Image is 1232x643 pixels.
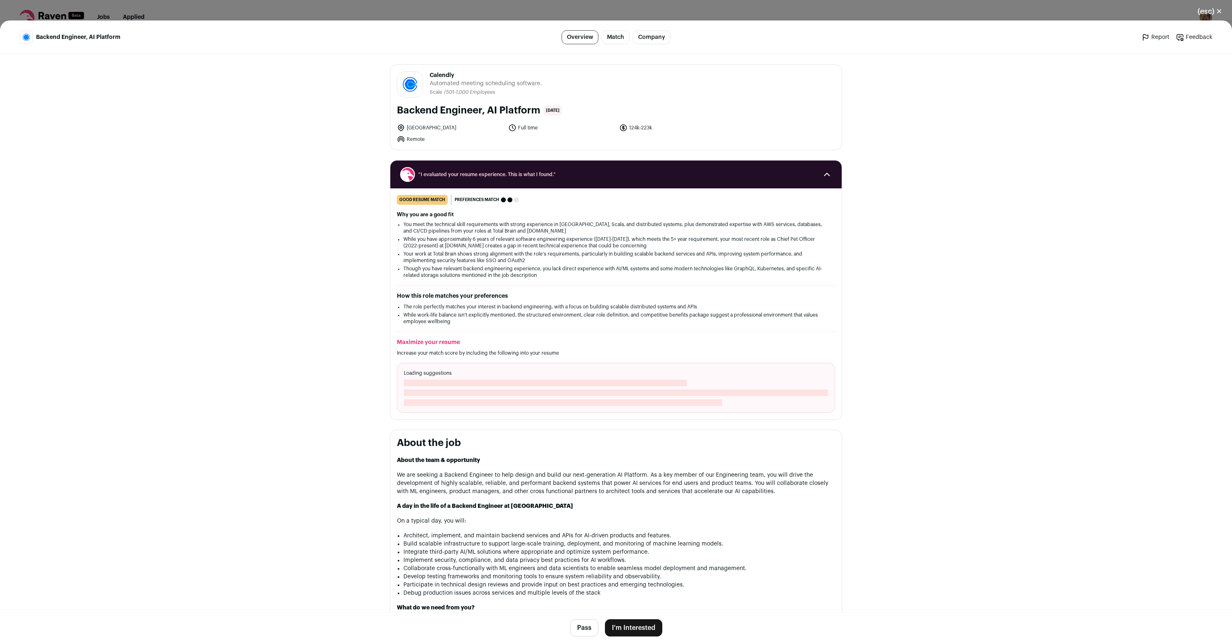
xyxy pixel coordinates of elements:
[397,363,835,413] div: Loading suggestions
[403,265,829,278] li: Though you have relevant backend engineering experience, you lack direct experience with AI/ML sy...
[430,89,444,95] li: Scale
[397,211,835,218] h2: Why you are a good fit
[430,79,542,88] span: Automated meeting scheduling software.
[455,196,499,204] span: Preferences match
[444,89,495,95] li: /
[397,338,835,346] h2: Maximize your resume
[397,457,480,463] strong: About the team & opportunity
[397,195,448,205] div: good resume match
[403,564,835,573] li: Collaborate cross-functionally with ML engineers and data scientists to enable seamless model dep...
[1141,33,1169,41] a: Report
[1176,33,1212,41] a: Feedback
[633,30,670,44] a: Company
[397,517,835,525] p: On a typical day, you will:
[446,90,495,95] span: 501-1,000 Employees
[403,540,835,548] li: Build scalable infrastructure to support large-scale training, deployment, and monitoring of mach...
[397,350,835,356] p: Increase your match score by including the following into your resume
[397,437,835,450] h2: About the job
[20,31,32,43] img: a7915309c833d0db3969c62bc531feaeee9ef7bf6898959afd00f7909a9bfa35.jpg
[418,171,814,178] span: “I evaluated your resume experience. This is what I found.”
[403,573,835,581] li: Develop testing frameworks and monitoring tools to ensure system reliability and observability.
[397,471,835,496] p: We are seeking a Backend Engineer to help design and build our next-generation AI Platform. As a ...
[602,30,630,44] a: Match
[403,312,829,325] li: While work-life balance isn't explicitly mentioned, the structured environment, clear role defini...
[544,106,562,115] span: [DATE]
[397,135,503,143] li: Remote
[403,556,835,564] li: Implement security, compliance, and data privacy best practices for AI workflows.
[403,581,835,589] li: Participate in technical design reviews and provide input on best practices and emerging technolo...
[397,124,503,132] li: [GEOGRAPHIC_DATA]
[397,605,475,611] strong: What do we need from you?
[397,503,573,509] strong: A day in the life of a Backend Engineer at [GEOGRAPHIC_DATA]
[403,532,835,540] li: Architect, implement, and maintain backend services and APIs for AI-driven products and features.
[619,124,726,132] li: 124k-223k
[508,124,615,132] li: Full time
[570,619,598,636] button: Pass
[403,251,829,264] li: Your work at Total Brain shows strong alignment with the role's requirements, particularly in bui...
[562,30,598,44] a: Overview
[605,619,662,636] button: I'm Interested
[397,72,423,97] img: a7915309c833d0db3969c62bc531feaeee9ef7bf6898959afd00f7909a9bfa35.jpg
[1188,2,1232,20] button: Close modal
[403,236,829,249] li: While you have approximately 6 years of relevant software engineering experience ([DATE]-[DATE]),...
[403,303,829,310] li: The role perfectly matches your interest in backend engineering, with a focus on building scalabl...
[403,589,835,597] li: Debug production issues across services and multiple levels of the stack
[36,33,120,41] span: Backend Engineer, AI Platform
[397,292,835,300] h2: How this role matches your preferences
[397,104,540,117] h1: Backend Engineer, AI Platform
[403,221,829,234] li: You meet the technical skill requirements with strong experience in [GEOGRAPHIC_DATA], Scala, and...
[430,71,542,79] span: Calendly
[403,548,835,556] li: Integrate third-party AI/ML solutions where appropriate and optimize system performance.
